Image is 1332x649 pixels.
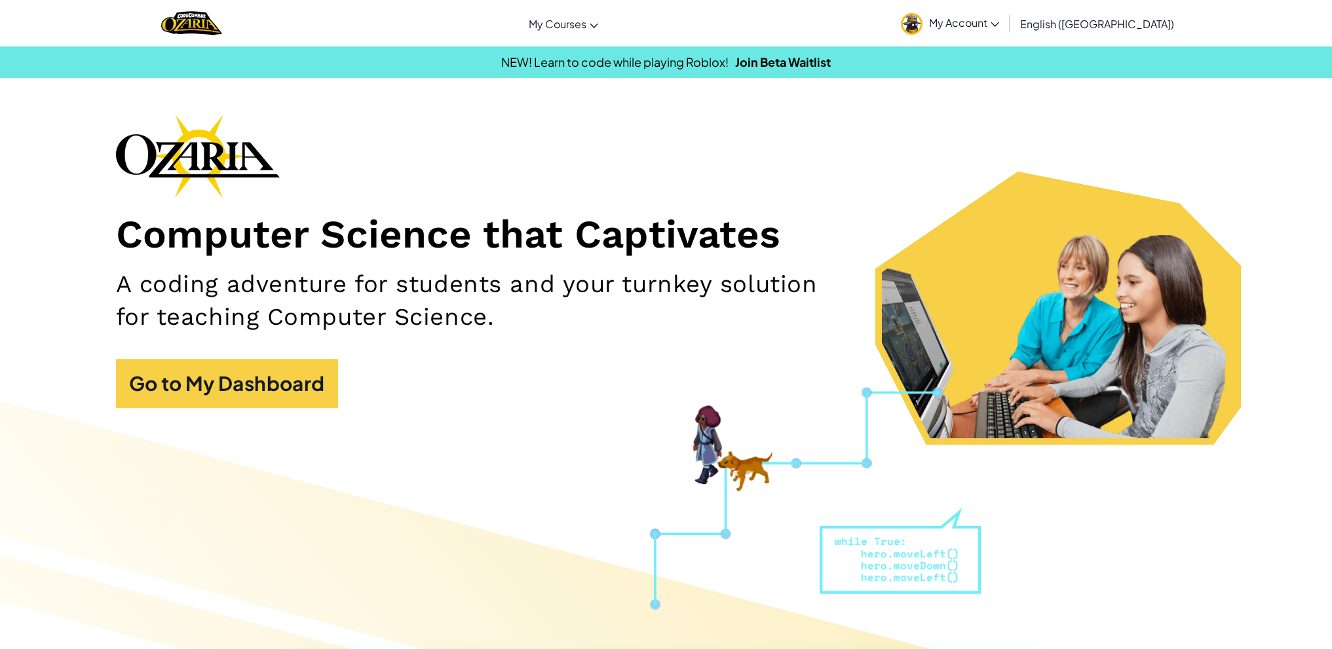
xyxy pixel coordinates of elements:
[1020,17,1174,31] span: English ([GEOGRAPHIC_DATA])
[929,16,999,29] span: My Account
[116,268,854,333] h2: A coding adventure for students and your turnkey solution for teaching Computer Science.
[116,211,1217,259] h1: Computer Science that Captivates
[116,114,280,198] img: Ozaria branding logo
[529,17,586,31] span: My Courses
[901,13,923,35] img: avatar
[161,10,222,37] a: Ozaria by CodeCombat logo
[735,54,831,69] a: Join Beta Waitlist
[1014,6,1181,41] a: English ([GEOGRAPHIC_DATA])
[894,3,1006,44] a: My Account
[161,10,222,37] img: Home
[116,359,338,408] a: Go to My Dashboard
[501,54,729,69] span: NEW! Learn to code while playing Roblox!
[522,6,605,41] a: My Courses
